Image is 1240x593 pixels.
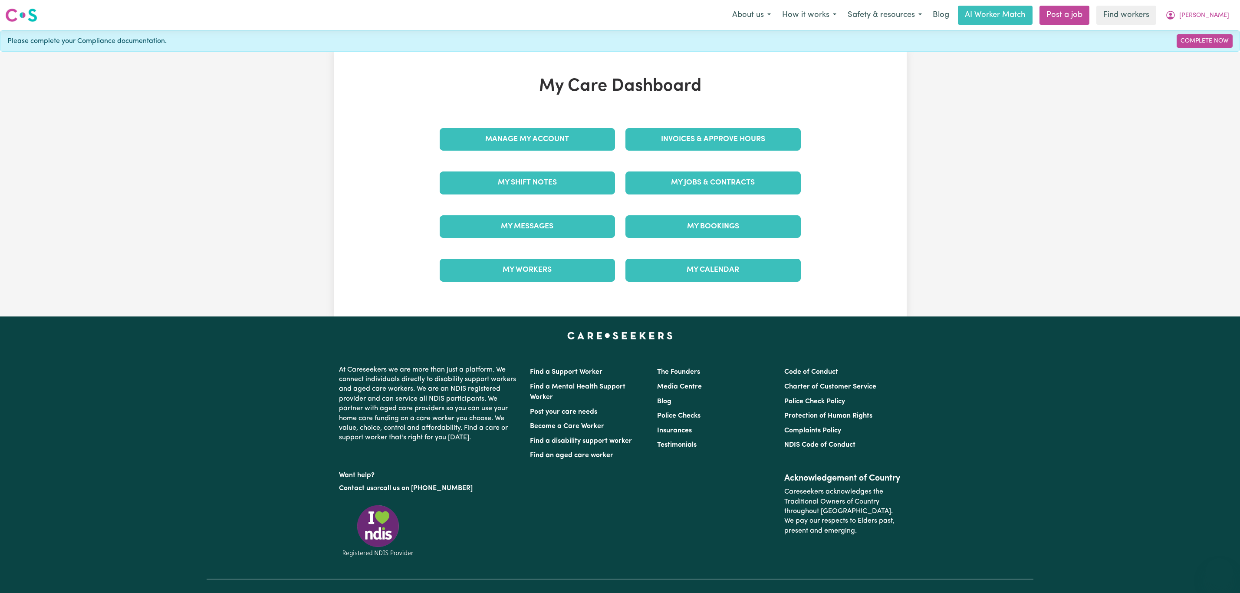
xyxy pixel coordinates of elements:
[657,441,697,448] a: Testimonials
[625,215,801,238] a: My Bookings
[842,6,928,24] button: Safety & resources
[440,171,615,194] a: My Shift Notes
[380,485,473,492] a: call us on [PHONE_NUMBER]
[784,383,876,390] a: Charter of Customer Service
[657,427,692,434] a: Insurances
[1039,6,1089,25] a: Post a job
[1160,6,1235,24] button: My Account
[727,6,776,24] button: About us
[530,423,604,430] a: Become a Care Worker
[958,6,1033,25] a: AI Worker Match
[530,409,597,415] a: Post your care needs
[1205,558,1233,586] iframe: Button to launch messaging window, conversation in progress
[339,362,520,446] p: At Careseekers we are more than just a platform. We connect individuals directly to disability su...
[530,369,602,376] a: Find a Support Worker
[784,412,872,419] a: Protection of Human Rights
[784,473,901,484] h2: Acknowledgement of Country
[625,128,801,151] a: Invoices & Approve Hours
[530,438,632,445] a: Find a disability support worker
[440,128,615,151] a: Manage My Account
[1096,6,1156,25] a: Find workers
[339,485,373,492] a: Contact us
[784,398,845,405] a: Police Check Policy
[657,412,701,419] a: Police Checks
[784,369,838,376] a: Code of Conduct
[5,7,37,23] img: Careseekers logo
[625,259,801,281] a: My Calendar
[440,259,615,281] a: My Workers
[657,398,671,405] a: Blog
[784,484,901,539] p: Careseekers acknowledges the Traditional Owners of Country throughout [GEOGRAPHIC_DATA]. We pay o...
[530,452,613,459] a: Find an aged care worker
[625,171,801,194] a: My Jobs & Contracts
[339,504,417,558] img: Registered NDIS provider
[784,427,841,434] a: Complaints Policy
[434,76,806,97] h1: My Care Dashboard
[440,215,615,238] a: My Messages
[784,441,855,448] a: NDIS Code of Conduct
[1177,34,1233,48] a: Complete Now
[339,467,520,480] p: Want help?
[7,36,167,46] span: Please complete your Compliance documentation.
[928,6,954,25] a: Blog
[530,383,625,401] a: Find a Mental Health Support Worker
[5,5,37,25] a: Careseekers logo
[339,480,520,497] p: or
[776,6,842,24] button: How it works
[657,369,700,376] a: The Founders
[567,332,673,339] a: Careseekers home page
[657,383,702,390] a: Media Centre
[1179,11,1229,20] span: [PERSON_NAME]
